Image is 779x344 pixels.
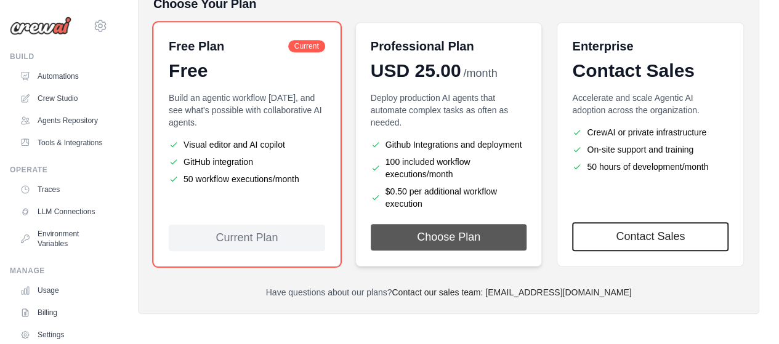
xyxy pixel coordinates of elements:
div: Operate [10,165,108,175]
span: USD 25.00 [371,60,461,82]
div: Manage [10,266,108,276]
a: Billing [15,303,108,322]
h6: Professional Plan [371,38,474,55]
a: Contact our sales team: [EMAIL_ADDRESS][DOMAIN_NAME] [392,287,631,297]
a: Usage [15,281,108,300]
a: Crew Studio [15,89,108,108]
h6: Enterprise [572,38,729,55]
li: Github Integrations and deployment [371,138,527,151]
a: LLM Connections [15,202,108,222]
li: 50 workflow executions/month [169,173,325,185]
h6: Free Plan [169,38,224,55]
div: Contact Sales [572,60,729,82]
a: Automations [15,66,108,86]
li: $0.50 per additional workflow execution [371,185,527,210]
li: 50 hours of development/month [572,161,729,173]
a: Traces [15,180,108,199]
a: Agents Repository [15,111,108,130]
li: On-site support and training [572,143,729,156]
li: 100 included workflow executions/month [371,156,527,180]
p: Accelerate and scale Agentic AI adoption across the organization. [572,92,729,116]
li: GitHub integration [169,156,325,168]
div: Build [10,52,108,62]
p: Have questions about our plans? [153,286,744,298]
img: Logo [10,17,71,35]
a: Tools & Integrations [15,133,108,153]
span: Current [288,40,325,52]
p: Deploy production AI agents that automate complex tasks as often as needed. [371,92,527,129]
span: /month [463,65,497,82]
div: Current Plan [169,225,325,251]
a: Environment Variables [15,224,108,254]
li: Visual editor and AI copilot [169,138,325,151]
button: Choose Plan [371,224,527,250]
div: Free [169,60,325,82]
li: CrewAI or private infrastructure [572,126,729,138]
a: Contact Sales [572,222,729,251]
p: Build an agentic workflow [DATE], and see what's possible with collaborative AI agents. [169,92,325,129]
